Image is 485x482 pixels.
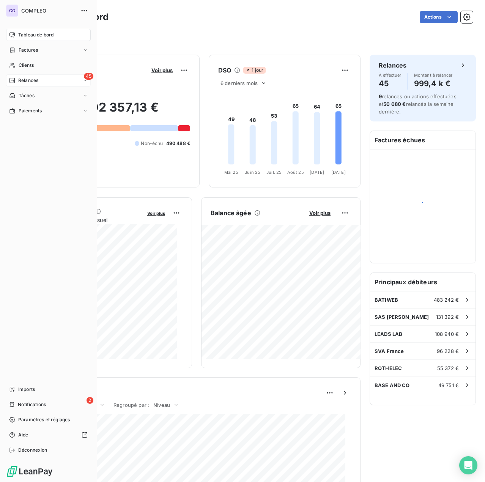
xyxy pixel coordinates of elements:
[375,365,402,371] span: ROTHELEC
[437,348,459,354] span: 96 228 €
[379,61,406,70] h6: Relances
[84,73,93,80] span: 45
[379,77,402,90] h4: 45
[420,11,458,23] button: Actions
[220,80,258,86] span: 6 derniers mois
[287,170,304,175] tspan: Août 25
[18,416,70,423] span: Paramètres et réglages
[435,331,459,337] span: 108 940 €
[218,66,231,75] h6: DSO
[149,67,175,74] button: Voir plus
[375,382,410,388] span: BASE AND CO
[437,365,459,371] span: 55 372 €
[224,170,238,175] tspan: Mai 25
[18,432,28,438] span: Aide
[153,402,170,408] span: Niveau
[6,429,91,441] a: Aide
[166,140,190,147] span: 490 488 €
[18,401,46,408] span: Notifications
[370,131,476,149] h6: Factures échues
[211,208,251,217] h6: Balance âgée
[6,465,53,477] img: Logo LeanPay
[309,210,331,216] span: Voir plus
[375,348,404,354] span: SVA France
[266,170,282,175] tspan: Juil. 25
[43,100,190,123] h2: 1 502 357,13 €
[436,314,459,320] span: 131 392 €
[245,170,260,175] tspan: Juin 25
[19,62,34,69] span: Clients
[434,297,459,303] span: 483 242 €
[113,402,150,408] span: Regroupé par :
[331,170,346,175] tspan: [DATE]
[18,447,47,454] span: Déconnexion
[147,211,165,216] span: Voir plus
[18,386,35,393] span: Imports
[375,314,429,320] span: SAS [PERSON_NAME]
[438,382,459,388] span: 49 751 €
[307,209,333,216] button: Voir plus
[19,107,42,114] span: Paiements
[243,67,266,74] span: 1 jour
[383,101,406,107] span: 50 080 €
[87,397,93,404] span: 2
[459,456,477,474] div: Open Intercom Messenger
[379,93,457,115] span: relances ou actions effectuées et relancés la semaine dernière.
[379,93,382,99] span: 9
[18,77,38,84] span: Relances
[375,331,402,337] span: LEADS LAB
[414,77,453,90] h4: 999,4 k €
[310,170,324,175] tspan: [DATE]
[6,5,18,17] div: CO
[370,273,476,291] h6: Principaux débiteurs
[19,47,38,54] span: Factures
[414,73,453,77] span: Montant à relancer
[19,92,35,99] span: Tâches
[141,140,163,147] span: Non-échu
[21,8,76,14] span: COMPLEO
[375,297,398,303] span: BATIWEB
[145,209,167,216] button: Voir plus
[18,32,54,38] span: Tableau de bord
[151,67,173,73] span: Voir plus
[379,73,402,77] span: À effectuer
